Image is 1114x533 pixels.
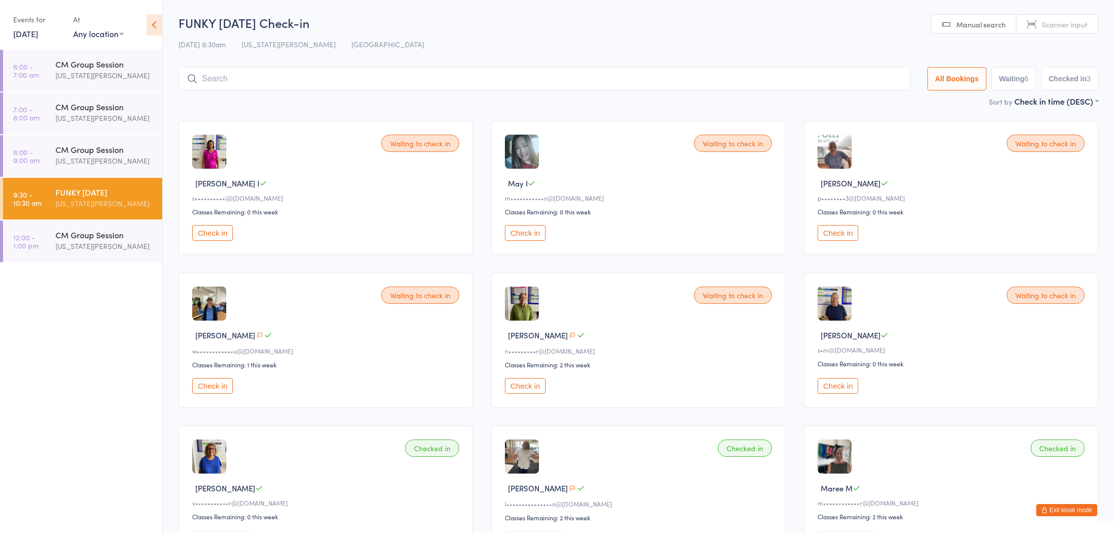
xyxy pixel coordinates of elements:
[821,178,881,189] span: [PERSON_NAME]
[505,135,539,169] img: image1704696720.png
[1041,67,1099,90] button: Checked in3
[505,194,775,202] div: m•••••••••••n@[DOMAIN_NAME]
[818,346,1088,354] div: s•m@[DOMAIN_NAME]
[195,330,255,340] span: [PERSON_NAME]
[55,58,154,70] div: CM Group Session
[242,39,336,49] span: [US_STATE][PERSON_NAME]
[192,287,226,321] img: image1729211536.png
[192,360,462,369] div: Classes Remaining: 1 this week
[989,97,1012,107] label: Sort by
[178,14,1098,31] h2: FUNKY [DATE] Check-in
[381,287,459,304] div: Waiting to check in
[1087,75,1091,83] div: 3
[821,483,853,493] span: Maree M
[505,360,775,369] div: Classes Remaining: 2 this week
[1007,135,1085,152] div: Waiting to check in
[13,233,39,249] time: 12:00 - 1:00 pm
[13,148,40,164] time: 8:00 - 9:00 am
[405,440,459,457] div: Checked in
[178,39,226,49] span: [DATE] 9:30am
[73,11,124,28] div: At
[1036,504,1097,516] button: Exit kiosk mode
[818,359,1088,368] div: Classes Remaining: 0 this week
[505,378,546,394] button: Check in
[13,11,63,28] div: Events for
[818,135,852,169] img: image1729211436.png
[505,513,775,522] div: Classes Remaining: 2 this week
[956,19,1006,29] span: Manual search
[505,347,775,355] div: n•••••••••r@[DOMAIN_NAME]
[818,287,852,321] img: image1731022837.png
[192,440,226,474] img: image1730435535.png
[55,186,154,198] div: FUNKY [DATE]
[55,144,154,155] div: CM Group Session
[351,39,424,49] span: [GEOGRAPHIC_DATA]
[55,101,154,112] div: CM Group Session
[13,28,38,39] a: [DATE]
[13,105,40,121] time: 7:00 - 8:00 am
[508,178,528,189] span: May I
[505,499,775,508] div: l•••••••••••••••n@[DOMAIN_NAME]
[508,483,568,493] span: [PERSON_NAME]
[13,62,39,79] time: 6:00 - 7:00 am
[55,229,154,240] div: CM Group Session
[818,498,1088,507] div: m••••••••••••r@[DOMAIN_NAME]
[3,221,162,262] a: 12:00 -1:00 pmCM Group Session[US_STATE][PERSON_NAME]
[192,347,462,355] div: w••••••••••••u@[DOMAIN_NAME]
[818,194,1088,202] div: p••••••••3@[DOMAIN_NAME]
[192,498,462,507] div: v•••••••••••r@[DOMAIN_NAME]
[195,483,255,493] span: [PERSON_NAME]
[818,440,852,474] img: image1729813584.png
[1007,287,1085,304] div: Waiting to check in
[505,287,539,321] img: image1749855319.png
[1025,75,1029,83] div: 6
[192,135,226,169] img: image1729825098.png
[55,70,154,81] div: [US_STATE][PERSON_NAME]
[694,135,772,152] div: Waiting to check in
[821,330,881,340] span: [PERSON_NAME]
[55,198,154,209] div: [US_STATE][PERSON_NAME]
[192,378,233,394] button: Check in
[718,440,772,457] div: Checked in
[818,512,1088,521] div: Classes Remaining: 2 this week
[3,50,162,91] a: 6:00 -7:00 amCM Group Session[US_STATE][PERSON_NAME]
[192,194,462,202] div: s••••••••••i@[DOMAIN_NAME]
[178,67,911,90] input: Search
[192,512,462,521] div: Classes Remaining: 0 this week
[192,225,233,241] button: Check in
[195,178,259,189] span: [PERSON_NAME] I
[1031,440,1085,457] div: Checked in
[381,135,459,152] div: Waiting to check in
[991,67,1036,90] button: Waiting6
[1014,96,1098,107] div: Check in time (DESC)
[818,207,1088,216] div: Classes Remaining: 0 this week
[13,191,42,207] time: 9:30 - 10:30 am
[694,287,772,304] div: Waiting to check in
[508,330,568,340] span: [PERSON_NAME]
[505,440,539,474] img: image1738543973.png
[818,225,858,241] button: Check in
[55,240,154,252] div: [US_STATE][PERSON_NAME]
[55,155,154,167] div: [US_STATE][PERSON_NAME]
[1042,19,1088,29] span: Scanner input
[55,112,154,124] div: [US_STATE][PERSON_NAME]
[505,225,546,241] button: Check in
[818,378,858,394] button: Check in
[73,28,124,39] div: Any location
[192,207,462,216] div: Classes Remaining: 0 this week
[3,92,162,134] a: 7:00 -8:00 amCM Group Session[US_STATE][PERSON_NAME]
[3,178,162,220] a: 9:30 -10:30 amFUNKY [DATE][US_STATE][PERSON_NAME]
[3,135,162,177] a: 8:00 -9:00 amCM Group Session[US_STATE][PERSON_NAME]
[505,207,775,216] div: Classes Remaining: 0 this week
[927,67,986,90] button: All Bookings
